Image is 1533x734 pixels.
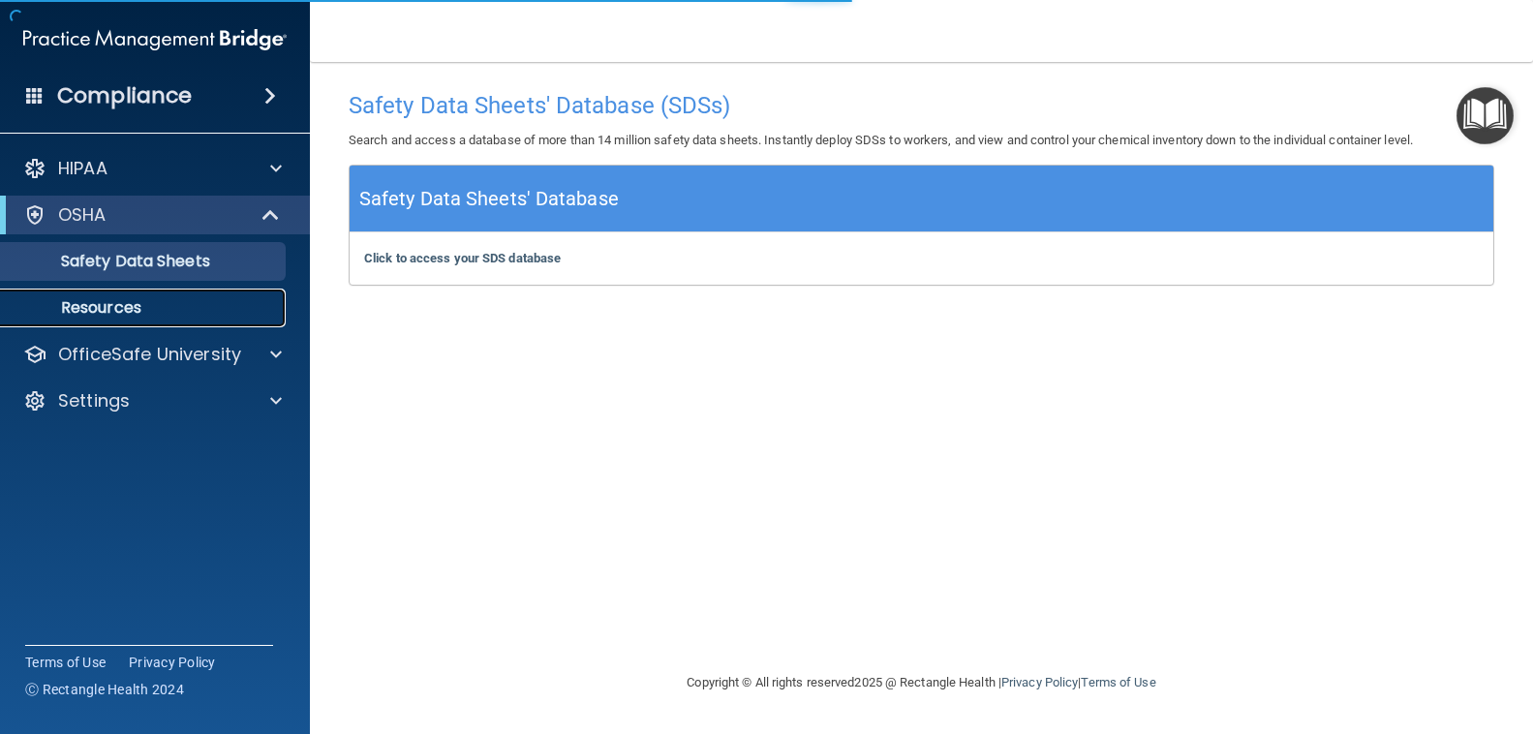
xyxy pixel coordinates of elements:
p: OSHA [58,203,107,227]
a: Terms of Use [1081,675,1155,689]
p: Resources [13,298,277,318]
a: Privacy Policy [129,653,216,672]
p: Search and access a database of more than 14 million safety data sheets. Instantly deploy SDSs to... [349,129,1494,152]
a: Terms of Use [25,653,106,672]
p: HIPAA [58,157,107,180]
div: Copyright © All rights reserved 2025 @ Rectangle Health | | [568,652,1275,714]
span: Ⓒ Rectangle Health 2024 [25,680,184,699]
a: Click to access your SDS database [364,251,561,265]
p: OfficeSafe University [58,343,241,366]
h4: Safety Data Sheets' Database (SDSs) [349,93,1494,118]
h4: Compliance [57,82,192,109]
a: HIPAA [23,157,282,180]
p: Settings [58,389,130,413]
a: OSHA [23,203,281,227]
p: Safety Data Sheets [13,252,277,271]
a: Privacy Policy [1001,675,1078,689]
a: OfficeSafe University [23,343,282,366]
h5: Safety Data Sheets' Database [359,182,619,216]
button: Open Resource Center [1456,87,1514,144]
a: Settings [23,389,282,413]
img: PMB logo [23,20,287,59]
